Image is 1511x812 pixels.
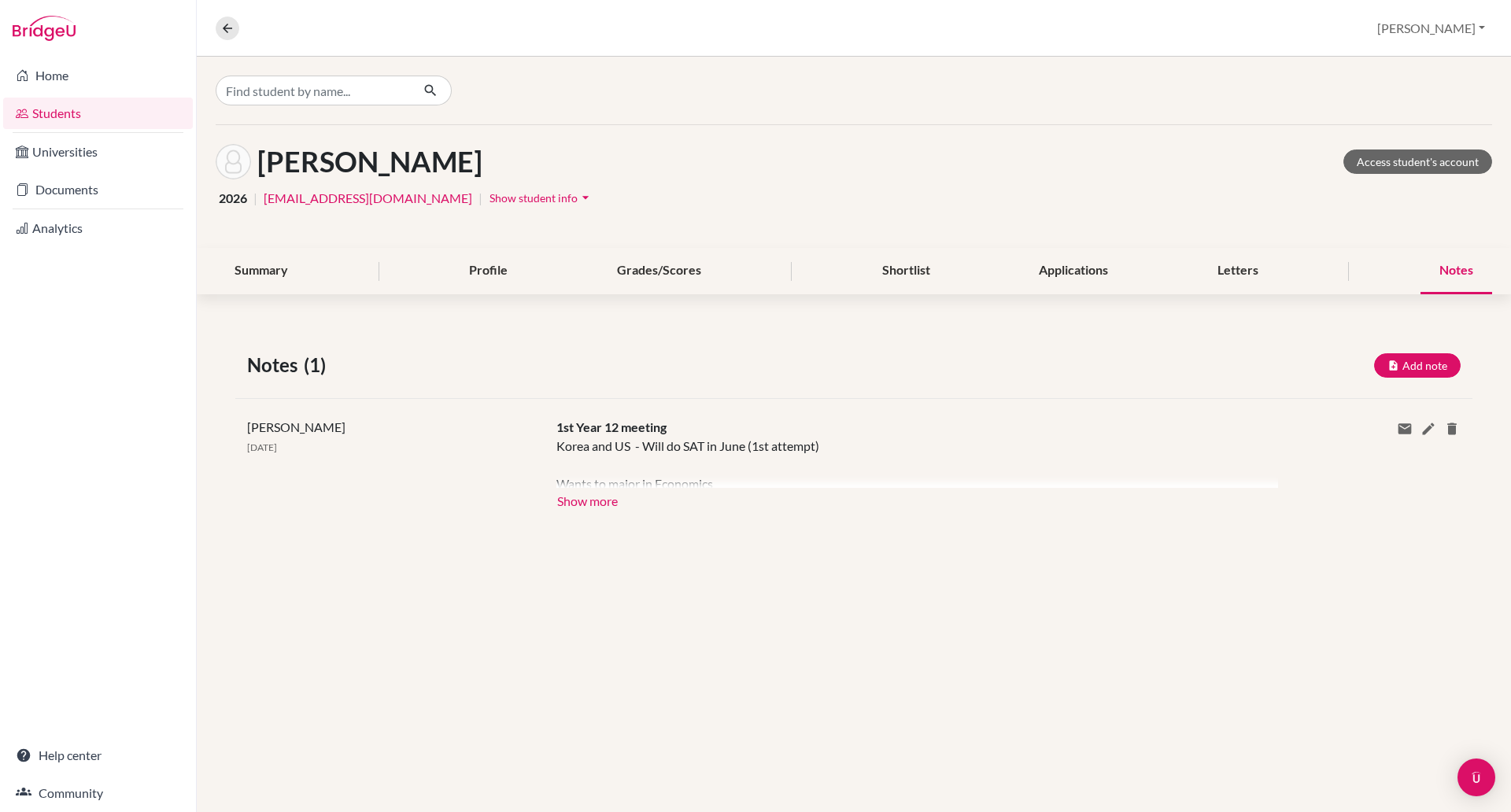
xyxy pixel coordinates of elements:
button: Add note [1374,353,1461,378]
div: Korea and US - Will do SAT in June (1st attempt) Wants to major in Economics Current grades : HL ... [556,437,1254,488]
button: Show student infoarrow_drop_down [489,186,594,210]
span: | [478,189,482,208]
a: Home [3,60,193,91]
img: Bridge-U [13,16,76,41]
span: Show student info [490,191,578,205]
img: Isabella Park's avatar [216,144,251,179]
div: Applications [1020,248,1127,294]
span: (1) [304,351,332,379]
span: 2026 [219,189,247,208]
div: Letters [1199,248,1277,294]
a: [EMAIL_ADDRESS][DOMAIN_NAME] [264,189,472,208]
input: Find student by name... [216,76,411,105]
span: Notes [247,351,304,379]
button: Show more [556,488,619,511]
a: Analytics [3,212,193,244]
a: Universities [3,136,193,168]
i: arrow_drop_down [578,190,593,205]
a: Access student's account [1343,149,1492,174]
div: Profile [450,248,526,294]
a: Help center [3,740,193,771]
a: Documents [3,174,193,205]
h1: [PERSON_NAME] [257,145,482,179]
a: Students [3,98,193,129]
div: Notes [1420,248,1492,294]
a: Community [3,777,193,809]
div: Open Intercom Messenger [1457,758,1495,796]
div: Summary [216,248,307,294]
span: [DATE] [247,441,277,453]
span: | [253,189,257,208]
span: 1st Year 12 meeting [556,419,667,434]
span: [PERSON_NAME] [247,419,345,434]
div: Grades/Scores [598,248,720,294]
button: [PERSON_NAME] [1370,13,1492,43]
div: Shortlist [863,248,949,294]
